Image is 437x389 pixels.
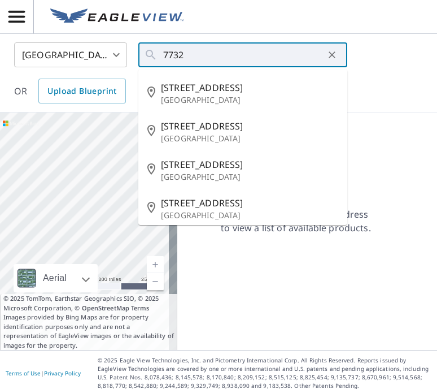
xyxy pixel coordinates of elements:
a: Terms [131,304,150,312]
a: EV Logo [43,2,190,32]
span: [STREET_ADDRESS] [161,119,338,133]
a: OpenStreetMap [82,304,129,312]
p: | [6,370,81,377]
span: [STREET_ADDRESS] [161,158,338,171]
div: Aerial [40,264,70,292]
span: © 2025 TomTom, Earthstar Geographics SIO, © 2025 Microsoft Corporation, © [3,294,174,313]
button: Clear [324,47,340,63]
span: [STREET_ADDRESS] [161,196,338,210]
span: [STREET_ADDRESS] [161,81,338,94]
p: [GEOGRAPHIC_DATA] [161,210,338,221]
div: Aerial [14,264,98,292]
p: [GEOGRAPHIC_DATA] [161,171,338,183]
p: [GEOGRAPHIC_DATA] [161,94,338,106]
a: Terms of Use [6,369,41,377]
img: EV Logo [50,8,183,25]
p: [GEOGRAPHIC_DATA] [161,133,338,144]
input: Search by address or latitude-longitude [163,39,324,71]
span: Upload Blueprint [47,84,116,98]
div: [GEOGRAPHIC_DATA] [14,39,127,71]
a: Current Level 5, Zoom In [147,256,164,273]
a: Privacy Policy [44,369,81,377]
a: Current Level 5, Zoom Out [147,273,164,290]
a: Upload Blueprint [38,79,125,103]
div: OR [14,79,126,103]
